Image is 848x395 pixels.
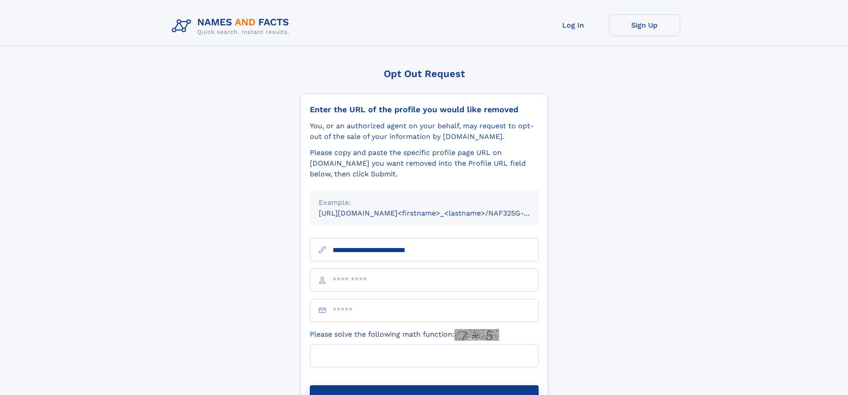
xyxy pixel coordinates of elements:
a: Log In [538,14,609,36]
div: Enter the URL of the profile you would like removed [310,105,539,114]
div: Please copy and paste the specific profile page URL on [DOMAIN_NAME] you want removed into the Pr... [310,147,539,179]
div: Opt Out Request [300,68,548,79]
img: Logo Names and Facts [168,14,296,38]
div: You, or an authorized agent on your behalf, may request to opt-out of the sale of your informatio... [310,121,539,142]
div: Example: [319,197,530,208]
small: [URL][DOMAIN_NAME]<firstname>_<lastname>/NAF325G-xxxxxxxx [319,209,556,217]
label: Please solve the following math function: [310,329,499,341]
a: Sign Up [609,14,680,36]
